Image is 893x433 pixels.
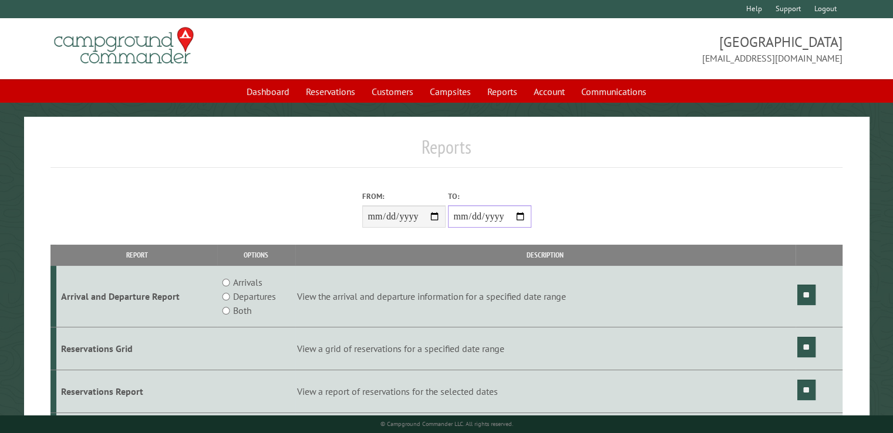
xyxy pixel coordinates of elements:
td: View a report of reservations for the selected dates [295,370,796,412]
th: Report [56,245,217,265]
td: Arrival and Departure Report [56,266,217,327]
td: Reservations Grid [56,327,217,370]
label: Both [233,303,251,317]
a: Campsites [423,80,478,103]
td: View the arrival and departure information for a specified date range [295,266,796,327]
a: Dashboard [240,80,296,103]
label: Arrivals [233,275,262,289]
img: Campground Commander [50,23,197,69]
label: To: [448,191,531,202]
a: Reservations [299,80,362,103]
th: Options [217,245,295,265]
a: Reports [480,80,524,103]
a: Communications [574,80,653,103]
label: Departures [233,289,276,303]
th: Description [295,245,796,265]
span: [GEOGRAPHIC_DATA] [EMAIL_ADDRESS][DOMAIN_NAME] [447,32,843,65]
a: Account [527,80,572,103]
a: Customers [365,80,420,103]
h1: Reports [50,136,843,168]
small: © Campground Commander LLC. All rights reserved. [380,420,513,428]
td: Reservations Report [56,370,217,412]
label: From: [362,191,446,202]
td: View a grid of reservations for a specified date range [295,327,796,370]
